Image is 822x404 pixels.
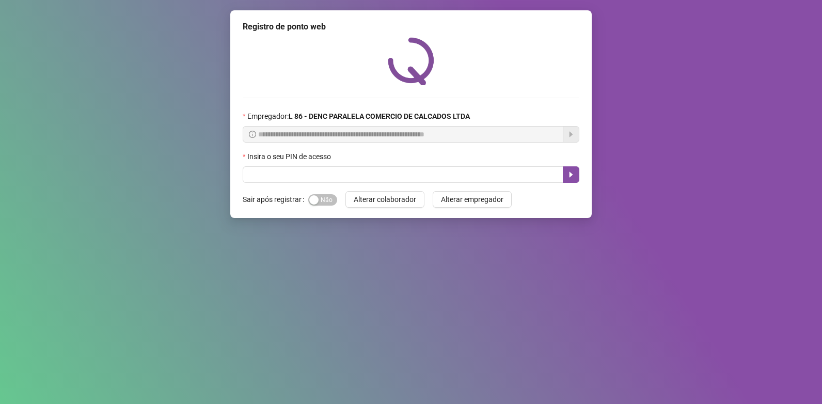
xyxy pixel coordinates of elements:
[567,170,575,179] span: caret-right
[243,21,579,33] div: Registro de ponto web
[247,111,470,122] span: Empregador :
[243,151,338,162] label: Insira o seu PIN de acesso
[243,191,308,208] label: Sair após registrar
[433,191,512,208] button: Alterar empregador
[289,112,470,120] strong: L 86 - DENC PARALELA COMERCIO DE CALCADOS LTDA
[249,131,256,138] span: info-circle
[441,194,503,205] span: Alterar empregador
[354,194,416,205] span: Alterar colaborador
[345,191,424,208] button: Alterar colaborador
[388,37,434,85] img: QRPoint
